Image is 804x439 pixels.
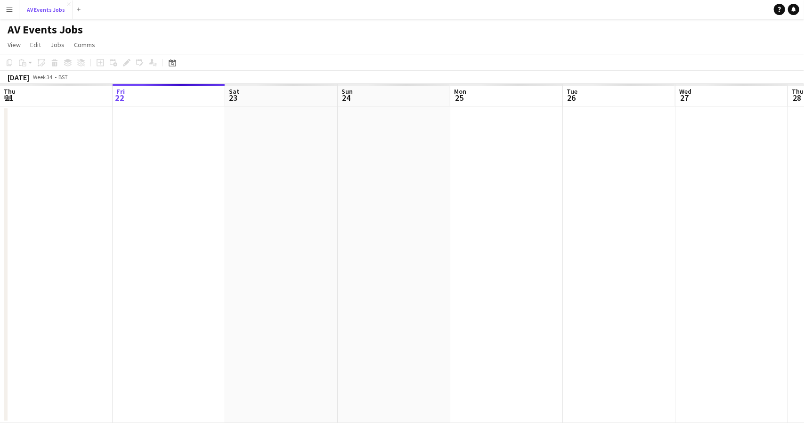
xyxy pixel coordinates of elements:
span: 26 [565,92,577,103]
span: Tue [567,87,577,96]
span: 21 [2,92,16,103]
span: Thu [4,87,16,96]
span: 24 [340,92,353,103]
button: AV Events Jobs [19,0,73,19]
a: Edit [26,39,45,51]
span: Week 34 [31,73,55,81]
span: Mon [454,87,466,96]
h1: AV Events Jobs [8,23,83,37]
span: Fri [116,87,125,96]
a: View [4,39,24,51]
span: View [8,41,21,49]
a: Comms [70,39,99,51]
span: Comms [74,41,95,49]
span: Sun [341,87,353,96]
div: [DATE] [8,73,29,82]
span: Thu [792,87,804,96]
a: Jobs [47,39,68,51]
span: 28 [790,92,804,103]
div: BST [58,73,68,81]
span: 25 [453,92,466,103]
span: Jobs [50,41,65,49]
span: 22 [115,92,125,103]
span: Edit [30,41,41,49]
span: Sat [229,87,239,96]
span: 27 [678,92,691,103]
span: Wed [679,87,691,96]
span: 23 [227,92,239,103]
